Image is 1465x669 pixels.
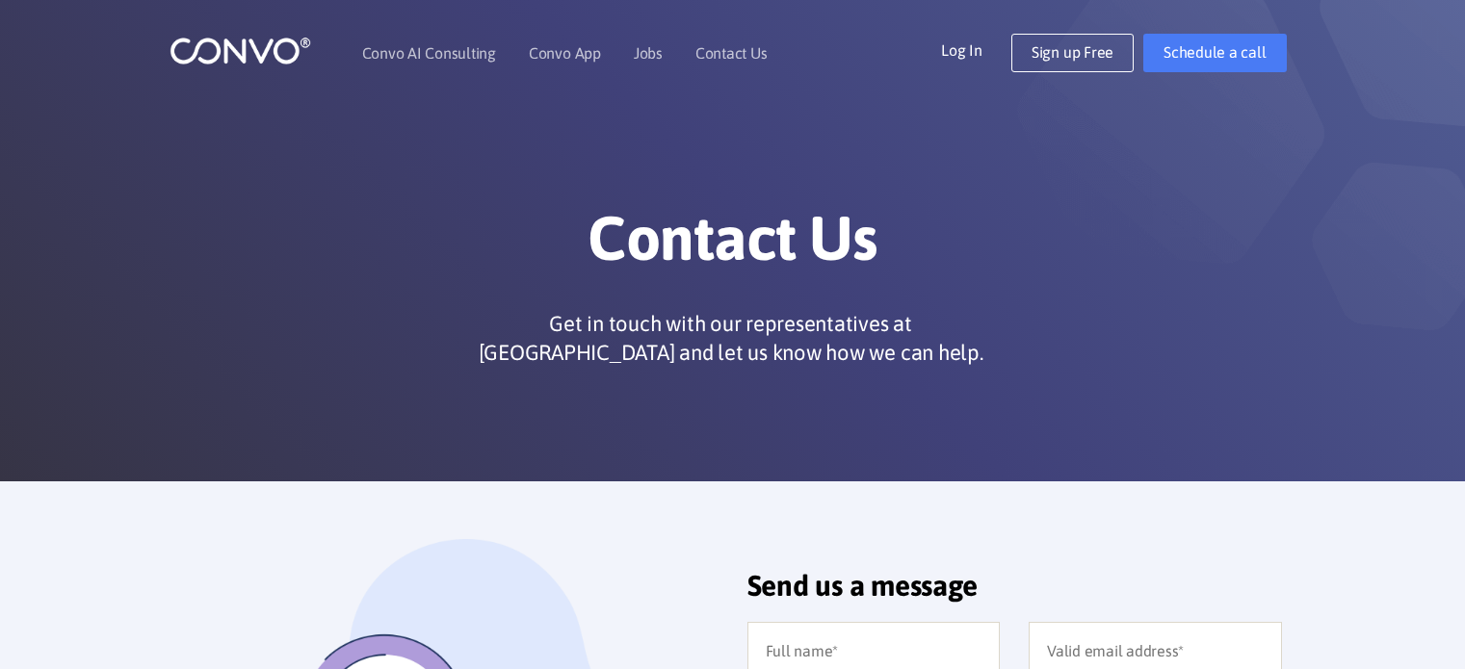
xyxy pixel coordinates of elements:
[941,34,1011,64] a: Log In
[747,568,1282,617] h2: Send us a message
[529,45,601,61] a: Convo App
[1011,34,1134,72] a: Sign up Free
[471,309,991,367] p: Get in touch with our representatives at [GEOGRAPHIC_DATA] and let us know how we can help.
[198,201,1268,290] h1: Contact Us
[170,36,311,65] img: logo_1.png
[695,45,768,61] a: Contact Us
[362,45,496,61] a: Convo AI Consulting
[1143,34,1286,72] a: Schedule a call
[634,45,663,61] a: Jobs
